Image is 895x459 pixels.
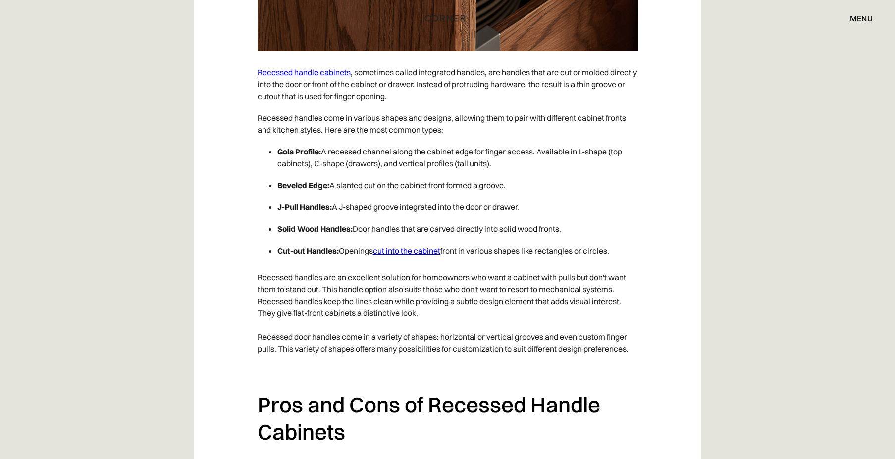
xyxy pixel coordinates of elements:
[373,246,440,255] a: cut into the cabinet
[277,196,638,218] li: A J-shaped groove integrated into the door or drawer.
[277,141,638,174] li: A recessed channel along the cabinet edge for finger access. Available in L-shape (top cabinets),...
[258,61,638,107] p: , sometimes called integrated handles, are handles that are cut or molded directly into the door ...
[277,224,353,234] strong: Solid Wood Handles:
[258,67,351,77] a: Recessed handle cabinets
[258,107,638,141] p: Recessed handles come in various shapes and designs, allowing them to pair with different cabinet...
[277,240,638,261] li: Openings front in various shapes like rectangles or circles.
[840,10,873,27] div: menu
[277,147,321,156] strong: Gola Profile:
[413,12,482,25] a: home
[277,202,332,212] strong: J-Pull Handles:
[258,266,638,359] p: Recessed handles are an excellent solution for homeowners who want a cabinet with pulls but don't...
[277,218,638,240] li: Door handles that are carved directly into solid wood fronts.
[277,180,329,190] strong: Beveled Edge:
[277,174,638,196] li: A slanted cut on the cabinet front formed a groove.
[258,391,638,445] h2: Pros and Cons of Recessed Handle Cabinets
[258,359,638,381] p: ‍
[277,246,339,255] strong: Cut-out Handles:
[850,14,873,22] div: menu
